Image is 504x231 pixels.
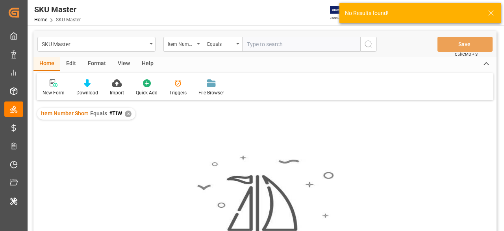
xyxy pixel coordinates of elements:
button: open menu [203,37,242,52]
div: SKU Master [42,39,147,49]
div: Import [110,89,124,96]
div: ✕ [125,111,132,117]
input: Type to search [242,37,360,52]
div: View [112,57,136,71]
button: open menu [163,37,203,52]
button: search button [360,37,377,52]
div: Item Number Short [168,39,195,48]
div: Home [33,57,60,71]
div: File Browser [198,89,224,96]
span: Ctrl/CMD + S [455,51,478,57]
div: No Results found! [345,9,480,17]
div: Format [82,57,112,71]
div: Equals [207,39,234,48]
span: Item Number Short [41,110,88,116]
img: Exertis%20JAM%20-%20Email%20Logo.jpg_1722504956.jpg [330,6,357,20]
div: SKU Master [34,4,81,15]
button: Save [437,37,493,52]
span: #TIW [109,110,122,116]
div: Quick Add [136,89,157,96]
div: New Form [43,89,65,96]
button: open menu [37,37,156,52]
span: Equals [90,110,107,116]
div: Help [136,57,159,71]
div: Download [76,89,98,96]
div: Triggers [169,89,187,96]
a: Home [34,17,47,23]
div: Edit [60,57,82,71]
